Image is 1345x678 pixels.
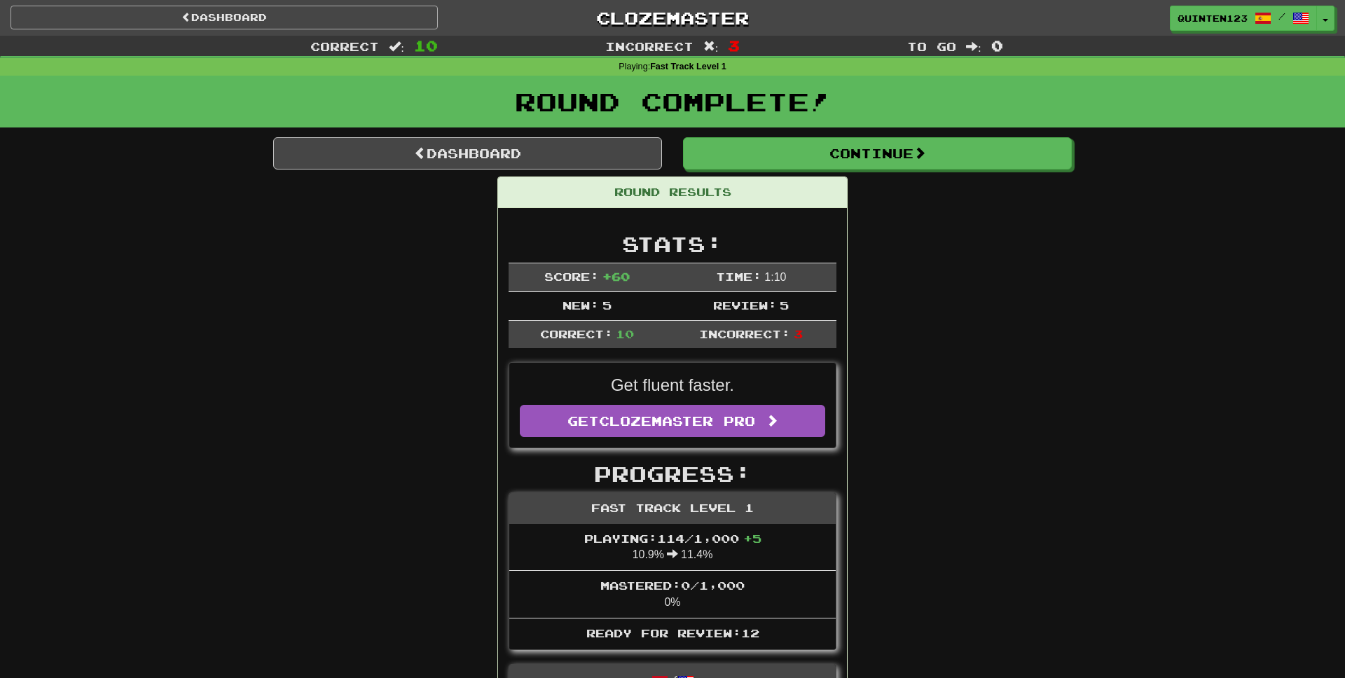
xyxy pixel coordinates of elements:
span: 1 : 10 [764,271,786,283]
span: / [1278,11,1285,21]
span: 10 [616,327,634,340]
span: Correct [310,39,379,53]
h1: Round Complete! [5,88,1340,116]
span: Clozemaster Pro [599,413,755,429]
span: : [389,41,404,53]
span: Time: [716,270,761,283]
span: : [703,41,719,53]
span: Review: [713,298,777,312]
p: Get fluent faster. [520,373,825,397]
a: Quinten123 / [1170,6,1317,31]
span: 5 [780,298,789,312]
h2: Stats: [509,233,836,256]
strong: Fast Track Level 1 [650,62,726,71]
span: Ready for Review: 12 [586,626,759,639]
span: + 60 [602,270,630,283]
div: Round Results [498,177,847,208]
span: : [966,41,981,53]
li: 0% [509,570,836,618]
span: 3 [794,327,803,340]
span: To go [907,39,956,53]
span: Incorrect: [699,327,790,340]
a: Dashboard [11,6,438,29]
span: + 5 [743,532,761,545]
a: GetClozemaster Pro [520,405,825,437]
div: Fast Track Level 1 [509,493,836,524]
a: Clozemaster [459,6,886,30]
span: Playing: 114 / 1,000 [584,532,761,545]
li: 10.9% 11.4% [509,524,836,572]
a: Dashboard [273,137,662,169]
span: 0 [991,37,1003,54]
h2: Progress: [509,462,836,485]
span: Mastered: 0 / 1,000 [600,579,745,592]
span: Correct: [540,327,613,340]
span: 10 [414,37,438,54]
span: 3 [728,37,740,54]
span: New: [563,298,599,312]
span: 5 [602,298,612,312]
span: Incorrect [605,39,694,53]
button: Continue [683,137,1072,169]
span: Quinten123 [1178,12,1248,25]
span: Score: [544,270,599,283]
